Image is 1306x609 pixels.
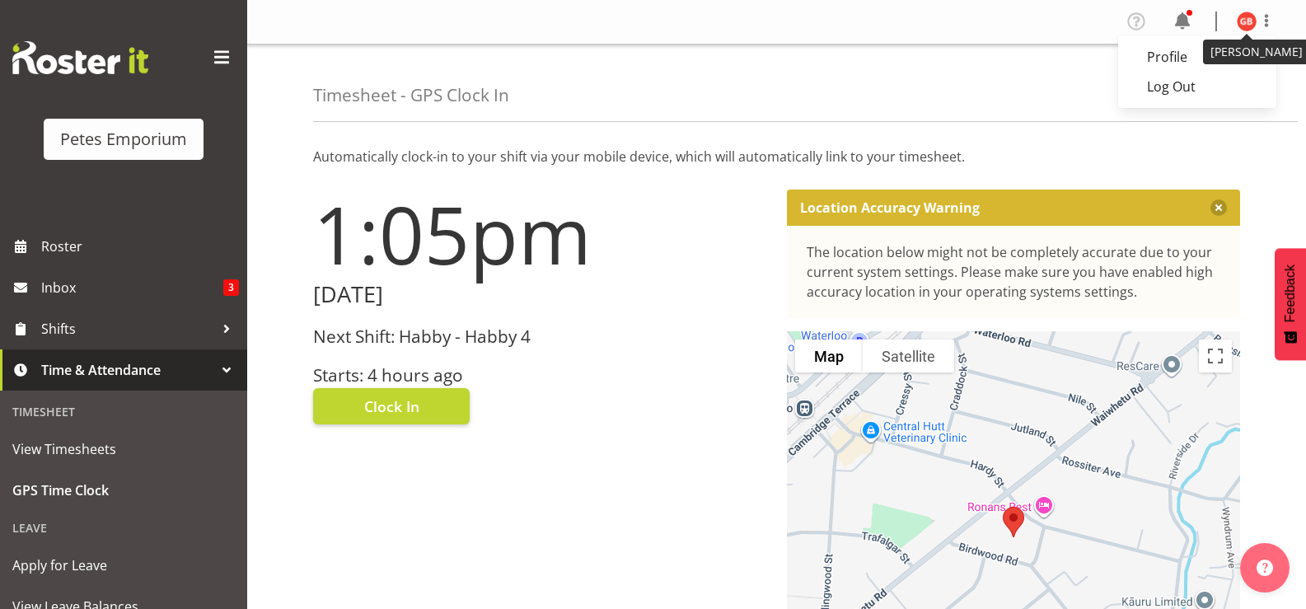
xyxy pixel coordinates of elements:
[1257,560,1273,576] img: help-xxl-2.png
[41,234,239,259] span: Roster
[4,395,243,429] div: Timesheet
[807,242,1221,302] div: The location below might not be completely accurate due to your current system settings. Please m...
[4,545,243,586] a: Apply for Leave
[41,358,214,382] span: Time & Attendance
[12,478,235,503] span: GPS Time Clock
[60,127,187,152] div: Petes Emporium
[1118,42,1276,72] a: Profile
[223,279,239,296] span: 3
[313,388,470,424] button: Clock In
[12,41,148,74] img: Rosterit website logo
[795,340,863,372] button: Show street map
[313,366,767,385] h3: Starts: 4 hours ago
[1118,72,1276,101] a: Log Out
[1275,248,1306,360] button: Feedback - Show survey
[12,437,235,461] span: View Timesheets
[313,282,767,307] h2: [DATE]
[12,553,235,578] span: Apply for Leave
[313,86,509,105] h4: Timesheet - GPS Clock In
[41,316,214,341] span: Shifts
[313,327,767,346] h3: Next Shift: Habby - Habby 4
[41,275,223,300] span: Inbox
[364,396,419,417] span: Clock In
[4,429,243,470] a: View Timesheets
[4,511,243,545] div: Leave
[1283,265,1298,322] span: Feedback
[863,340,954,372] button: Show satellite imagery
[313,147,1240,166] p: Automatically clock-in to your shift via your mobile device, which will automatically link to you...
[1237,12,1257,31] img: gillian-byford11184.jpg
[1199,340,1232,372] button: Toggle fullscreen view
[4,470,243,511] a: GPS Time Clock
[800,199,980,216] p: Location Accuracy Warning
[1210,199,1227,216] button: Close message
[313,190,767,279] h1: 1:05pm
